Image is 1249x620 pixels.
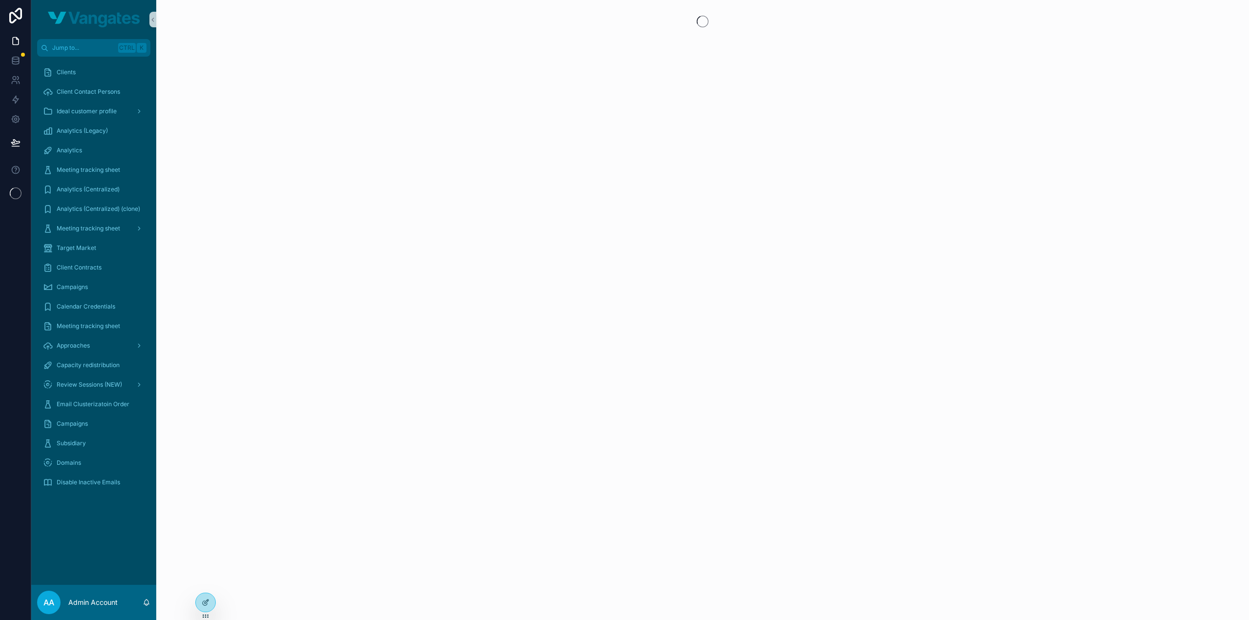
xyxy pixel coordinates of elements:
[37,356,150,374] a: Capacity redistribution
[57,88,120,96] span: Client Contact Persons
[57,420,88,428] span: Campaigns
[37,474,150,491] a: Disable Inactive Emails
[57,186,120,193] span: Analytics (Centralized)
[68,598,118,607] p: Admin Account
[43,597,54,608] span: AA
[37,220,150,237] a: Meeting tracking sheet
[57,439,86,447] span: Subsidiary
[138,44,146,52] span: K
[37,259,150,276] a: Client Contracts
[57,342,90,350] span: Approaches
[37,415,150,433] a: Campaigns
[37,181,150,198] a: Analytics (Centralized)
[37,239,150,257] a: Target Market
[37,161,150,179] a: Meeting tracking sheet
[57,459,81,467] span: Domains
[57,322,120,330] span: Meeting tracking sheet
[37,83,150,101] a: Client Contact Persons
[37,103,150,120] a: Ideal customer profile
[37,39,150,57] button: Jump to...CtrlK
[57,244,96,252] span: Target Market
[57,225,120,232] span: Meeting tracking sheet
[37,298,150,315] a: Calendar Credentials
[57,361,120,369] span: Capacity redistribution
[37,317,150,335] a: Meeting tracking sheet
[37,200,150,218] a: Analytics (Centralized) (clone)
[37,278,150,296] a: Campaigns
[57,107,117,115] span: Ideal customer profile
[37,142,150,159] a: Analytics
[57,127,108,135] span: Analytics (Legacy)
[57,264,102,271] span: Client Contracts
[52,44,114,52] span: Jump to...
[57,146,82,154] span: Analytics
[37,395,150,413] a: Email Clusterizatoin Order
[57,205,140,213] span: Analytics (Centralized) (clone)
[57,283,88,291] span: Campaigns
[57,400,129,408] span: Email Clusterizatoin Order
[31,57,156,504] div: scrollable content
[37,122,150,140] a: Analytics (Legacy)
[37,376,150,393] a: Review Sessions (NEW)
[48,12,140,27] img: App logo
[37,63,150,81] a: Clients
[57,303,115,310] span: Calendar Credentials
[57,68,76,76] span: Clients
[37,434,150,452] a: Subsidiary
[118,43,136,53] span: Ctrl
[37,454,150,472] a: Domains
[57,478,120,486] span: Disable Inactive Emails
[57,381,122,389] span: Review Sessions (NEW)
[57,166,120,174] span: Meeting tracking sheet
[37,337,150,354] a: Approaches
